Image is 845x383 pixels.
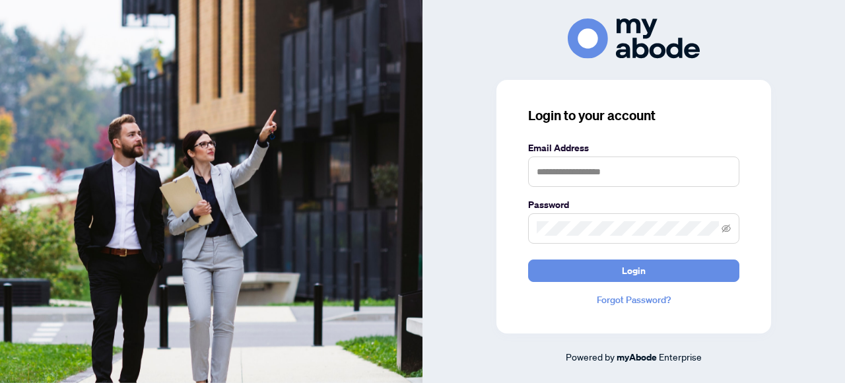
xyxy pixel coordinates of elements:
a: myAbode [617,350,657,365]
button: Login [528,260,739,282]
a: Forgot Password? [528,293,739,307]
span: Login [622,260,646,281]
span: Enterprise [659,351,702,363]
h3: Login to your account [528,106,739,125]
label: Password [528,197,739,212]
span: Powered by [566,351,615,363]
label: Email Address [528,141,739,155]
span: eye-invisible [722,224,731,233]
img: ma-logo [568,18,700,59]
